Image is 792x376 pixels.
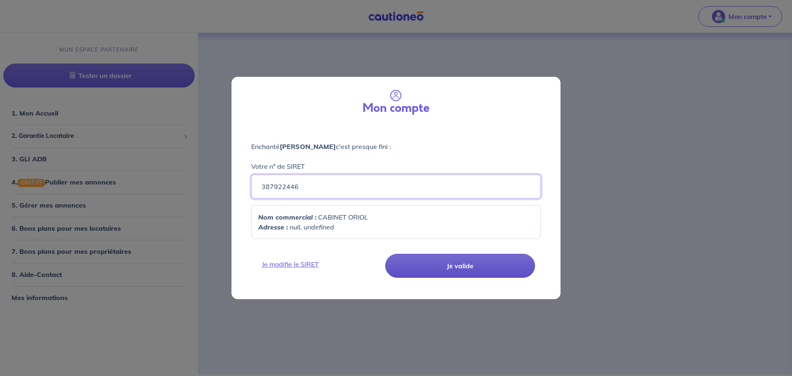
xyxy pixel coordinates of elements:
h3: Mon compte [363,102,429,116]
em: null, undefined [290,223,334,231]
a: Je modifie le SIRET [257,259,382,269]
button: Je valide [385,254,535,278]
strong: Adresse : [258,223,288,231]
em: CABINET ORIOL [318,213,368,221]
strong: [PERSON_NAME] [280,142,336,151]
p: Votre n° de SIRET [251,161,305,171]
p: Enchanté c'est presque fini : [251,142,541,151]
strong: Nom commercial : [258,213,316,221]
input: Ex : 4356797535 [251,175,541,199]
